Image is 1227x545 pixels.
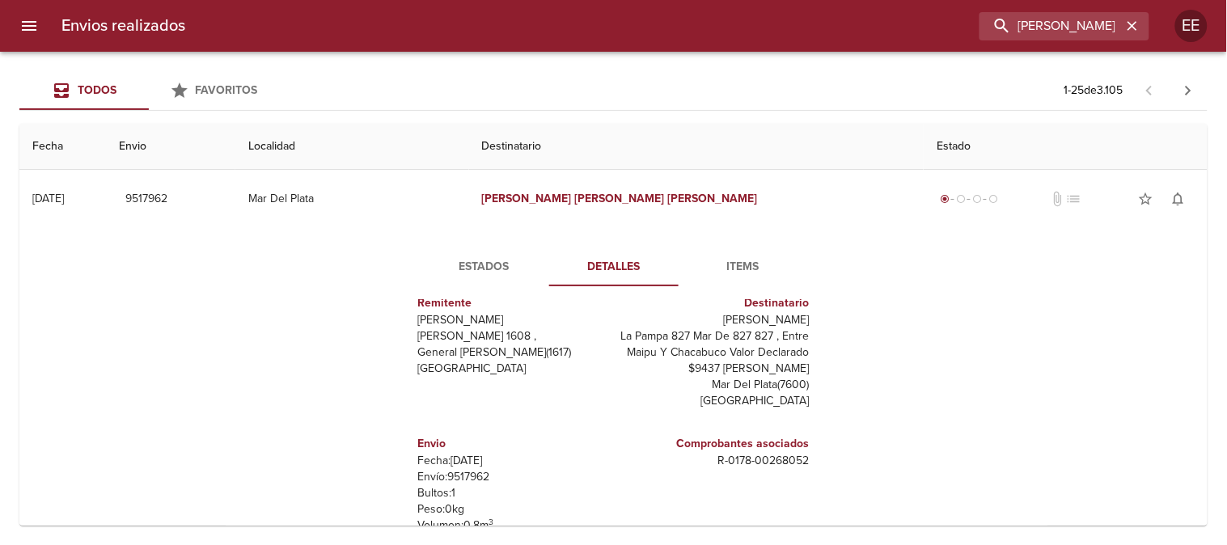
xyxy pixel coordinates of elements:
[667,192,757,205] em: [PERSON_NAME]
[1170,191,1187,207] span: notifications_none
[1162,183,1195,215] button: Activar notificaciones
[620,294,810,312] h6: Destinatario
[235,124,468,170] th: Localidad
[559,257,669,277] span: Detalles
[418,294,607,312] h6: Remitente
[940,194,950,204] span: radio_button_checked
[1175,10,1208,42] div: Abrir información de usuario
[119,184,174,214] button: 9517962
[418,328,607,344] p: [PERSON_NAME] 1608 ,
[1169,71,1208,110] span: Pagina siguiente
[32,192,64,205] div: [DATE]
[937,191,1001,207] div: Generado
[489,517,494,527] sup: 3
[19,71,278,110] div: Tabs Envios
[956,194,966,204] span: radio_button_unchecked
[620,312,810,328] p: [PERSON_NAME]
[78,83,116,97] span: Todos
[1130,82,1169,98] span: Pagina anterior
[1066,191,1082,207] span: No tiene pedido asociado
[418,501,607,518] p: Peso: 0 kg
[575,192,665,205] em: [PERSON_NAME]
[420,247,808,286] div: Tabs detalle de guia
[196,83,258,97] span: Favoritos
[988,194,998,204] span: radio_button_unchecked
[1175,10,1208,42] div: EE
[418,344,607,361] p: General [PERSON_NAME] ( 1617 )
[1138,191,1154,207] span: star_border
[418,361,607,377] p: [GEOGRAPHIC_DATA]
[418,518,607,534] p: Volumen: 0.8 m
[125,189,167,209] span: 9517962
[418,453,607,469] p: Fecha: [DATE]
[61,13,185,39] h6: Envios realizados
[418,485,607,501] p: Bultos: 1
[1064,82,1123,99] p: 1 - 25 de 3.105
[235,170,468,228] td: Mar Del Plata
[979,12,1122,40] input: buscar
[106,124,235,170] th: Envio
[688,257,798,277] span: Items
[620,453,810,469] p: R - 0178 - 00268052
[1130,183,1162,215] button: Agregar a favoritos
[620,435,810,453] h6: Comprobantes asociados
[482,192,572,205] em: [PERSON_NAME]
[418,312,607,328] p: [PERSON_NAME]
[620,328,810,377] p: La Pampa 827 Mar De 827 827 , Entre Maipu Y Chacabuco Valor Declarado $9437 [PERSON_NAME]
[429,257,539,277] span: Estados
[418,435,607,453] h6: Envio
[10,6,49,45] button: menu
[469,124,924,170] th: Destinatario
[1050,191,1066,207] span: No tiene documentos adjuntos
[620,377,810,393] p: Mar Del Plata ( 7600 )
[418,469,607,485] p: Envío: 9517962
[972,194,982,204] span: radio_button_unchecked
[620,393,810,409] p: [GEOGRAPHIC_DATA]
[19,124,106,170] th: Fecha
[924,124,1208,170] th: Estado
